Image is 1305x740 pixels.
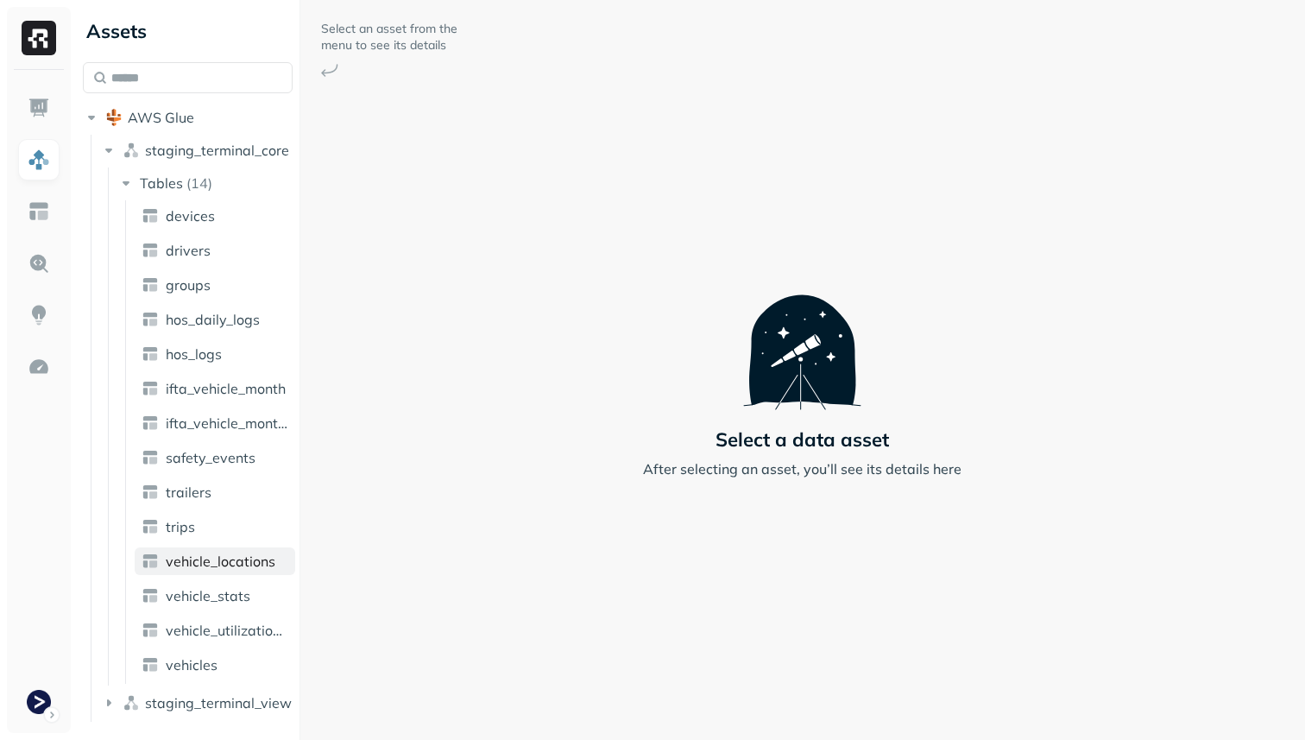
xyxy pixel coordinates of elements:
[135,547,295,575] a: vehicle_locations
[142,656,159,674] img: table
[105,109,123,126] img: root
[117,169,294,197] button: Tables(14)
[83,104,293,131] button: AWS Glue
[142,587,159,604] img: table
[28,97,50,119] img: Dashboard
[135,582,295,610] a: vehicle_stats
[166,553,275,570] span: vehicle_locations
[135,202,295,230] a: devices
[643,459,961,479] p: After selecting an asset, you’ll see its details here
[166,449,255,466] span: safety_events
[166,587,250,604] span: vehicle_stats
[142,345,159,363] img: table
[321,21,459,54] p: Select an asset from the menu to see its details
[166,207,215,225] span: devices
[27,690,51,714] img: Terminal Staging
[83,17,293,45] div: Assets
[135,340,295,368] a: hos_logs
[142,449,159,466] img: table
[135,375,295,402] a: ifta_vehicle_month
[22,21,56,55] img: Ryft
[123,694,140,712] img: namespace
[135,651,295,679] a: vehicles
[100,136,293,164] button: staging_terminal_core
[28,200,50,223] img: Asset Explorer
[166,622,288,639] span: vehicle_utilization_day
[28,252,50,275] img: Query Explorer
[142,553,159,570] img: table
[135,271,295,299] a: groups
[135,444,295,471] a: safety_events
[166,414,288,432] span: ifta_vehicle_months
[142,207,159,225] img: table
[135,237,295,264] a: drivers
[28,149,50,171] img: Assets
[142,242,159,259] img: table
[166,311,260,328] span: hos_daily_logs
[166,380,286,397] span: ifta_vehicle_month
[142,622,159,639] img: table
[321,64,338,77] img: Arrow
[186,174,212,192] p: ( 14 )
[142,518,159,535] img: table
[123,142,140,159] img: namespace
[28,304,50,326] img: Insights
[743,261,861,409] img: Telescope
[166,518,195,535] span: trips
[166,484,211,501] span: trailers
[166,656,217,674] span: vehicles
[166,242,211,259] span: drivers
[28,356,50,378] img: Optimization
[145,142,289,159] span: staging_terminal_core
[135,409,295,437] a: ifta_vehicle_months
[142,311,159,328] img: table
[166,345,222,363] span: hos_logs
[135,513,295,541] a: trips
[142,276,159,294] img: table
[128,109,194,126] span: AWS Glue
[145,694,292,712] span: staging_terminal_view
[142,380,159,397] img: table
[135,478,295,506] a: trailers
[716,427,889,452] p: Select a data asset
[135,306,295,333] a: hos_daily_logs
[140,174,183,192] span: Tables
[142,484,159,501] img: table
[142,414,159,432] img: table
[135,617,295,644] a: vehicle_utilization_day
[166,276,211,294] span: groups
[100,689,293,717] button: staging_terminal_view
